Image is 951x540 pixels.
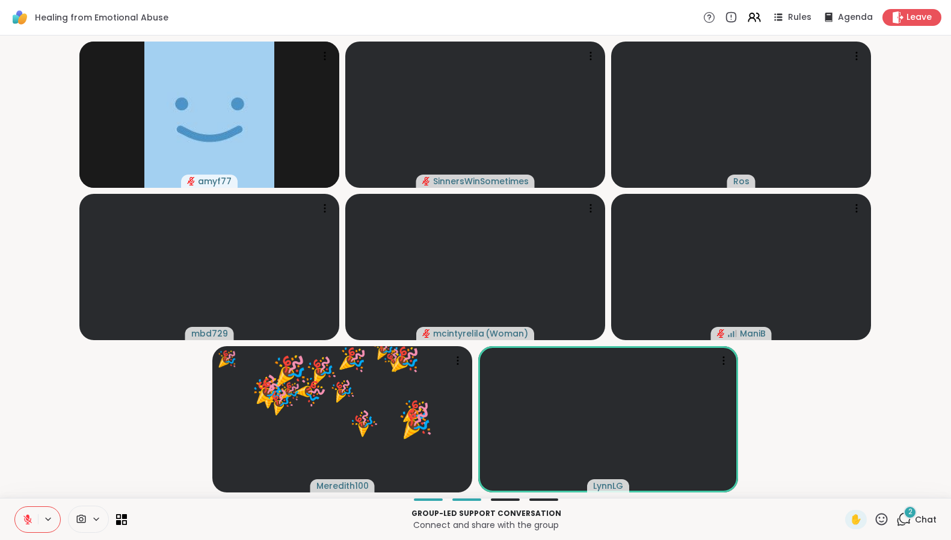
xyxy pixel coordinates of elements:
[320,369,364,413] button: 🎉
[906,11,932,23] span: Leave
[328,335,377,384] button: 🎉
[788,11,811,23] span: Rules
[261,341,318,399] button: 🎉
[294,343,349,398] button: 🎉
[316,480,369,492] span: Meredith100
[485,327,528,340] span: ( Woman )
[10,7,30,28] img: ShareWell Logomark
[35,11,168,23] span: Healing from Emotional Abuse
[908,507,913,517] span: 2
[740,327,766,340] span: ManiB
[198,175,232,187] span: amyf77
[187,177,195,185] span: audio-muted
[433,175,529,187] span: SinnersWinSometimes
[381,335,430,384] button: 🎉
[365,329,404,368] button: 🎉
[433,327,484,340] span: mcintyrelila
[593,480,623,492] span: LynnLG
[254,376,304,427] button: 🎉
[838,11,873,23] span: Agenda
[134,519,838,531] p: Connect and share with the group
[337,396,389,448] button: 🎉
[422,329,431,338] span: audio-muted
[850,512,862,527] span: ✋
[217,347,236,371] div: 🎉
[245,367,292,415] button: 🎉
[386,393,445,452] button: 🎉
[144,42,274,188] img: amyf77
[134,508,838,519] p: Group-led support conversation
[422,177,431,185] span: audio-muted
[915,514,937,526] span: Chat
[191,327,228,340] span: mbd729
[717,329,725,338] span: audio-muted
[733,175,749,187] span: Ros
